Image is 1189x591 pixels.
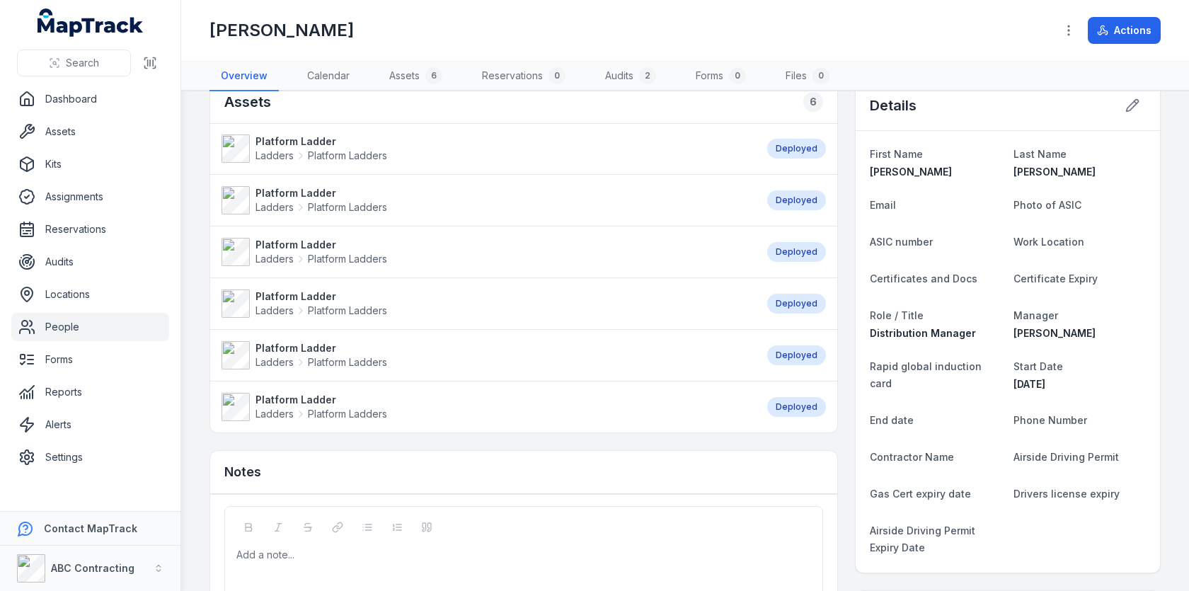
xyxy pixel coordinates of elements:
a: Platform LadderLaddersPlatform Ladders [222,134,753,163]
span: Rapid global induction card [870,360,982,389]
a: Settings [11,443,169,471]
a: Alerts [11,411,169,439]
span: Platform Ladders [308,149,387,163]
strong: Platform Ladder [255,289,387,304]
span: Drivers license expiry [1013,488,1120,500]
span: Last Name [1013,148,1067,160]
a: Platform LadderLaddersPlatform Ladders [222,186,753,214]
div: 0 [729,67,746,84]
h3: Notes [224,462,261,482]
a: Audits2 [594,62,667,91]
span: [PERSON_NAME] [1013,166,1096,178]
span: Role / Title [870,309,924,321]
span: Start Date [1013,360,1063,372]
span: Email [870,199,896,211]
span: Platform Ladders [308,355,387,369]
a: Assets [11,117,169,146]
span: Airside Driving Permit Expiry Date [870,524,975,553]
strong: Platform Ladder [255,134,387,149]
a: Platform LadderLaddersPlatform Ladders [222,341,753,369]
span: Photo of ASIC [1013,199,1081,211]
span: Ladders [255,149,294,163]
a: Assets6 [378,62,454,91]
div: 6 [425,67,442,84]
div: Deployed [767,345,826,365]
div: 6 [803,92,823,112]
strong: Contact MapTrack [44,522,137,534]
time: 07/02/2024, 3:00:00 am [1013,378,1045,390]
strong: Platform Ladder [255,186,387,200]
div: 2 [639,67,656,84]
span: Distribution Manager [870,327,976,339]
div: Deployed [767,190,826,210]
a: Reservations0 [471,62,577,91]
a: Locations [11,280,169,309]
span: First Name [870,148,923,160]
strong: ABC Contracting [51,562,134,574]
span: Airside Driving Permit [1013,451,1119,463]
span: Ladders [255,252,294,266]
strong: Platform Ladder [255,393,387,407]
a: Reservations [11,215,169,243]
strong: Platform Ladder [255,341,387,355]
a: Files0 [774,62,841,91]
a: Platform LadderLaddersPlatform Ladders [222,289,753,318]
span: [PERSON_NAME] [870,166,952,178]
span: Platform Ladders [308,407,387,421]
span: Manager [1013,309,1058,321]
span: Certificates and Docs [870,272,977,285]
a: Forms0 [684,62,757,91]
span: Platform Ladders [308,200,387,214]
a: People [11,313,169,341]
h2: Assets [224,92,271,112]
a: Assignments [11,183,169,211]
a: Reports [11,378,169,406]
div: Deployed [767,397,826,417]
a: Audits [11,248,169,276]
div: 0 [548,67,565,84]
span: Gas Cert expiry date [870,488,971,500]
a: Overview [209,62,279,91]
strong: Platform Ladder [255,238,387,252]
span: Work Location [1013,236,1084,248]
div: Deployed [767,139,826,159]
span: Contractor Name [870,451,954,463]
span: Search [66,56,99,70]
a: Kits [11,150,169,178]
span: Ladders [255,304,294,318]
span: Platform Ladders [308,304,387,318]
a: Forms [11,345,169,374]
div: Deployed [767,294,826,314]
span: End date [870,414,914,426]
div: 0 [812,67,829,84]
span: Phone Number [1013,414,1087,426]
button: Search [17,50,131,76]
button: Actions [1088,17,1161,44]
a: MapTrack [38,8,144,37]
a: Platform LadderLaddersPlatform Ladders [222,238,753,266]
a: Dashboard [11,85,169,113]
span: Platform Ladders [308,252,387,266]
span: ASIC number [870,236,933,248]
span: Ladders [255,407,294,421]
a: Platform LadderLaddersPlatform Ladders [222,393,753,421]
div: Deployed [767,242,826,262]
h1: [PERSON_NAME] [209,19,354,42]
h2: Details [870,96,917,115]
span: Ladders [255,200,294,214]
span: Ladders [255,355,294,369]
span: [PERSON_NAME] [1013,327,1096,339]
a: Calendar [296,62,361,91]
span: Certificate Expiry [1013,272,1098,285]
span: [DATE] [1013,378,1045,390]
